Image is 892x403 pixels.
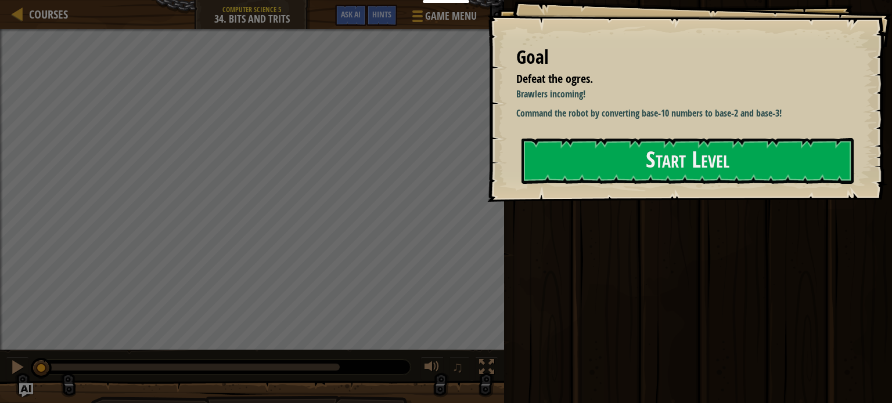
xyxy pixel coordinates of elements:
[372,9,391,20] span: Hints
[521,138,854,184] button: Start Level
[6,357,29,380] button: Ctrl + P: Pause
[341,9,361,20] span: Ask AI
[475,357,498,380] button: Toggle fullscreen
[516,88,860,101] p: Brawlers incoming!
[425,9,477,24] span: Game Menu
[452,358,463,376] span: ♫
[516,44,851,71] div: Goal
[502,71,848,88] li: Defeat the ogres.
[449,357,469,380] button: ♫
[19,383,33,397] button: Ask AI
[29,6,68,22] span: Courses
[516,71,593,86] span: Defeat the ogres.
[335,5,366,26] button: Ask AI
[516,107,860,120] p: Command the robot by converting base-10 numbers to base-2 and base-3!
[403,5,484,32] button: Game Menu
[420,357,444,380] button: Adjust volume
[23,6,68,22] a: Courses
